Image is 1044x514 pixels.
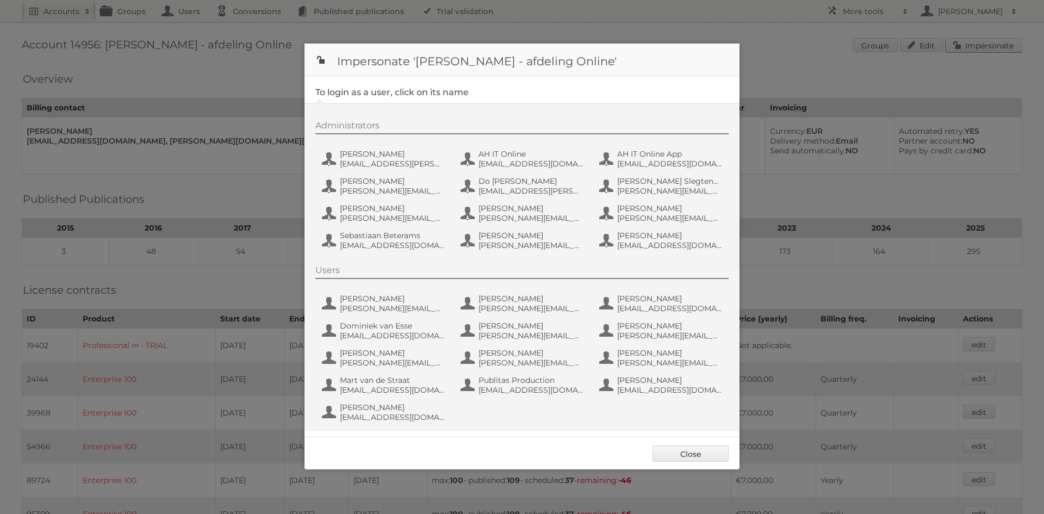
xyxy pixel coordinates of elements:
[617,358,723,368] span: [PERSON_NAME][EMAIL_ADDRESS][DOMAIN_NAME]
[617,385,723,395] span: [EMAIL_ADDRESS][DOMAIN_NAME]
[478,331,584,340] span: [PERSON_NAME][EMAIL_ADDRESS][DOMAIN_NAME]
[617,294,723,304] span: [PERSON_NAME]
[340,412,445,422] span: [EMAIL_ADDRESS][DOMAIN_NAME]
[617,159,723,169] span: [EMAIL_ADDRESS][DOMAIN_NAME]
[340,402,445,412] span: [PERSON_NAME]
[315,120,729,134] div: Administrators
[321,148,449,170] button: [PERSON_NAME] [EMAIL_ADDRESS][PERSON_NAME][DOMAIN_NAME]
[478,321,584,331] span: [PERSON_NAME]
[340,348,445,358] span: [PERSON_NAME]
[478,213,584,223] span: [PERSON_NAME][EMAIL_ADDRESS][DOMAIN_NAME]
[478,348,584,358] span: [PERSON_NAME]
[321,320,449,342] button: Dominiek van Esse [EMAIL_ADDRESS][DOMAIN_NAME]
[617,304,723,313] span: [EMAIL_ADDRESS][DOMAIN_NAME]
[459,347,587,369] button: [PERSON_NAME] [PERSON_NAME][EMAIL_ADDRESS][PERSON_NAME][DOMAIN_NAME]
[459,320,587,342] button: [PERSON_NAME] [PERSON_NAME][EMAIL_ADDRESS][DOMAIN_NAME]
[315,265,729,279] div: Users
[617,213,723,223] span: [PERSON_NAME][EMAIL_ADDRESS][PERSON_NAME][DOMAIN_NAME]
[598,175,726,197] button: [PERSON_NAME] Slegtenhorst [PERSON_NAME][EMAIL_ADDRESS][DOMAIN_NAME]
[478,186,584,196] span: [EMAIL_ADDRESS][PERSON_NAME][DOMAIN_NAME]
[598,347,726,369] button: [PERSON_NAME] [PERSON_NAME][EMAIL_ADDRESS][DOMAIN_NAME]
[617,176,723,186] span: [PERSON_NAME] Slegtenhorst
[598,320,726,342] button: [PERSON_NAME] [PERSON_NAME][EMAIL_ADDRESS][DOMAIN_NAME]
[598,374,726,396] button: [PERSON_NAME] [EMAIL_ADDRESS][DOMAIN_NAME]
[617,149,723,159] span: AH IT Online App
[321,202,449,224] button: [PERSON_NAME] [PERSON_NAME][EMAIL_ADDRESS][DOMAIN_NAME]
[340,240,445,250] span: [EMAIL_ADDRESS][DOMAIN_NAME]
[321,293,449,314] button: [PERSON_NAME] [PERSON_NAME][EMAIL_ADDRESS][PERSON_NAME][DOMAIN_NAME]
[478,304,584,313] span: [PERSON_NAME][EMAIL_ADDRESS][DOMAIN_NAME]
[617,321,723,331] span: [PERSON_NAME]
[478,176,584,186] span: Do [PERSON_NAME]
[340,176,445,186] span: [PERSON_NAME]
[459,293,587,314] button: [PERSON_NAME] [PERSON_NAME][EMAIL_ADDRESS][DOMAIN_NAME]
[598,148,726,170] button: AH IT Online App [EMAIL_ADDRESS][DOMAIN_NAME]
[617,375,723,385] span: [PERSON_NAME]
[340,294,445,304] span: [PERSON_NAME]
[321,401,449,423] button: [PERSON_NAME] [EMAIL_ADDRESS][DOMAIN_NAME]
[459,148,587,170] button: AH IT Online [EMAIL_ADDRESS][DOMAIN_NAME]
[340,149,445,159] span: [PERSON_NAME]
[321,230,449,251] button: Sebastiaan Beterams [EMAIL_ADDRESS][DOMAIN_NAME]
[459,374,587,396] button: Publitas Production [EMAIL_ADDRESS][DOMAIN_NAME]
[315,87,469,97] legend: To login as a user, click on its name
[340,358,445,368] span: [PERSON_NAME][EMAIL_ADDRESS][PERSON_NAME][DOMAIN_NAME]
[340,213,445,223] span: [PERSON_NAME][EMAIL_ADDRESS][DOMAIN_NAME]
[652,445,729,462] a: Close
[340,385,445,395] span: [EMAIL_ADDRESS][DOMAIN_NAME]
[478,159,584,169] span: [EMAIL_ADDRESS][DOMAIN_NAME]
[340,321,445,331] span: Dominiek van Esse
[478,294,584,304] span: [PERSON_NAME]
[459,230,587,251] button: [PERSON_NAME] [PERSON_NAME][EMAIL_ADDRESS][PERSON_NAME][DOMAIN_NAME]
[304,44,739,76] h1: Impersonate '[PERSON_NAME] - afdeling Online'
[617,231,723,240] span: [PERSON_NAME]
[617,203,723,213] span: [PERSON_NAME]
[478,231,584,240] span: [PERSON_NAME]
[598,202,726,224] button: [PERSON_NAME] [PERSON_NAME][EMAIL_ADDRESS][PERSON_NAME][DOMAIN_NAME]
[321,175,449,197] button: [PERSON_NAME] [PERSON_NAME][EMAIL_ADDRESS][DOMAIN_NAME]
[459,202,587,224] button: [PERSON_NAME] [PERSON_NAME][EMAIL_ADDRESS][DOMAIN_NAME]
[478,149,584,159] span: AH IT Online
[340,231,445,240] span: Sebastiaan Beterams
[478,240,584,250] span: [PERSON_NAME][EMAIL_ADDRESS][PERSON_NAME][DOMAIN_NAME]
[340,159,445,169] span: [EMAIL_ADDRESS][PERSON_NAME][DOMAIN_NAME]
[617,240,723,250] span: [EMAIL_ADDRESS][DOMAIN_NAME]
[340,331,445,340] span: [EMAIL_ADDRESS][DOMAIN_NAME]
[598,293,726,314] button: [PERSON_NAME] [EMAIL_ADDRESS][DOMAIN_NAME]
[340,375,445,385] span: Mart van de Straat
[478,203,584,213] span: [PERSON_NAME]
[598,230,726,251] button: [PERSON_NAME] [EMAIL_ADDRESS][DOMAIN_NAME]
[340,203,445,213] span: [PERSON_NAME]
[478,358,584,368] span: [PERSON_NAME][EMAIL_ADDRESS][PERSON_NAME][DOMAIN_NAME]
[340,186,445,196] span: [PERSON_NAME][EMAIL_ADDRESS][DOMAIN_NAME]
[321,347,449,369] button: [PERSON_NAME] [PERSON_NAME][EMAIL_ADDRESS][PERSON_NAME][DOMAIN_NAME]
[478,375,584,385] span: Publitas Production
[459,175,587,197] button: Do [PERSON_NAME] [EMAIL_ADDRESS][PERSON_NAME][DOMAIN_NAME]
[617,186,723,196] span: [PERSON_NAME][EMAIL_ADDRESS][DOMAIN_NAME]
[617,348,723,358] span: [PERSON_NAME]
[340,304,445,313] span: [PERSON_NAME][EMAIL_ADDRESS][PERSON_NAME][DOMAIN_NAME]
[617,331,723,340] span: [PERSON_NAME][EMAIL_ADDRESS][DOMAIN_NAME]
[321,374,449,396] button: Mart van de Straat [EMAIL_ADDRESS][DOMAIN_NAME]
[478,385,584,395] span: [EMAIL_ADDRESS][DOMAIN_NAME]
